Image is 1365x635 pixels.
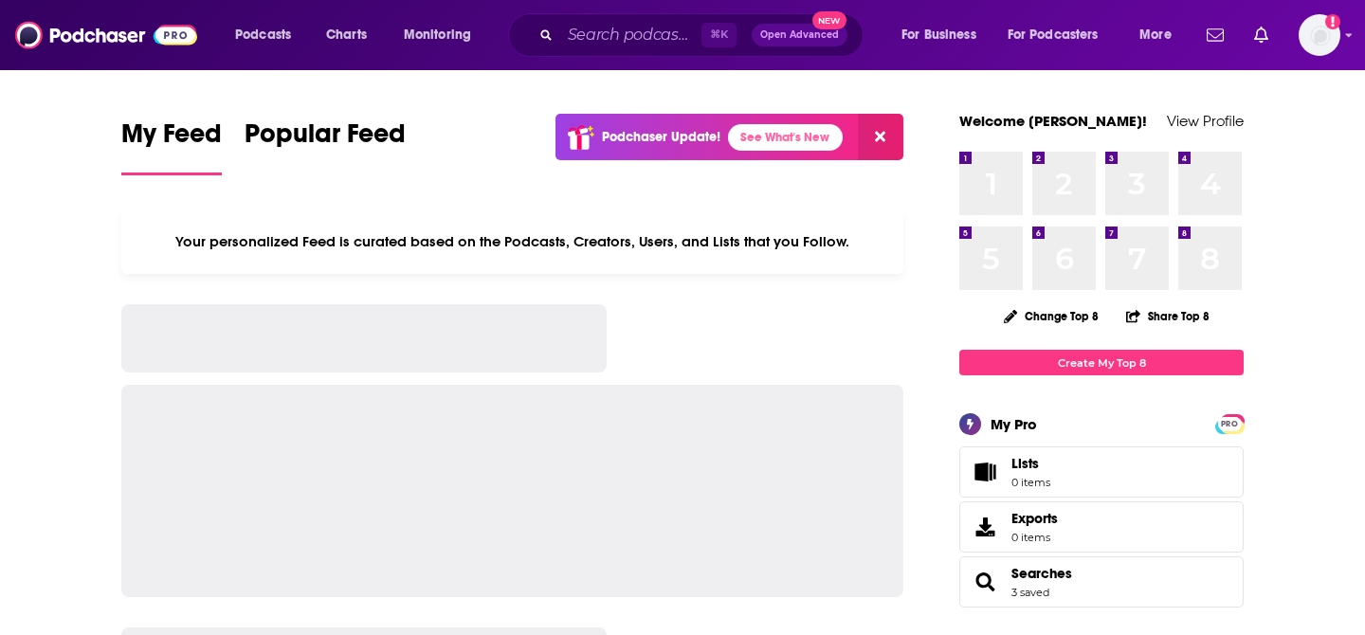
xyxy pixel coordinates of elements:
div: Your personalized Feed is curated based on the Podcasts, Creators, Users, and Lists that you Follow. [121,209,903,274]
a: Welcome [PERSON_NAME]! [959,112,1147,130]
a: My Feed [121,118,222,175]
span: ⌘ K [701,23,737,47]
span: Searches [959,556,1244,608]
span: Lists [966,459,1004,485]
span: PRO [1218,417,1241,431]
a: Show notifications dropdown [1247,19,1276,51]
span: Charts [326,22,367,48]
p: Podchaser Update! [602,129,720,145]
a: Exports [959,501,1244,553]
a: Popular Feed [245,118,406,175]
a: Create My Top 8 [959,350,1244,375]
span: Exports [1011,510,1058,527]
div: My Pro [991,415,1037,433]
span: For Podcasters [1008,22,1099,48]
a: View Profile [1167,112,1244,130]
a: 3 saved [1011,586,1049,599]
span: For Business [901,22,976,48]
span: Lists [1011,455,1050,472]
img: Podchaser - Follow, Share and Rate Podcasts [15,17,197,53]
button: open menu [391,20,496,50]
span: Logged in as WachsmanSG [1299,14,1340,56]
button: open menu [995,20,1126,50]
button: Open AdvancedNew [752,24,847,46]
span: My Feed [121,118,222,161]
a: Searches [966,569,1004,595]
button: Change Top 8 [992,304,1110,328]
button: open menu [222,20,316,50]
span: New [812,11,846,29]
button: Share Top 8 [1125,298,1210,335]
a: Charts [314,20,378,50]
span: Open Advanced [760,30,839,40]
img: User Profile [1299,14,1340,56]
button: open menu [888,20,1000,50]
span: Lists [1011,455,1039,472]
svg: Add a profile image [1325,14,1340,29]
a: Show notifications dropdown [1199,19,1231,51]
a: PRO [1218,416,1241,430]
span: 0 items [1011,531,1058,544]
div: Search podcasts, credits, & more... [526,13,882,57]
span: Monitoring [404,22,471,48]
a: Lists [959,446,1244,498]
span: Popular Feed [245,118,406,161]
a: Searches [1011,565,1072,582]
a: See What's New [728,124,843,151]
span: 0 items [1011,476,1050,489]
button: open menu [1126,20,1195,50]
span: Podcasts [235,22,291,48]
button: Show profile menu [1299,14,1340,56]
input: Search podcasts, credits, & more... [560,20,701,50]
span: More [1139,22,1172,48]
span: Exports [966,514,1004,540]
